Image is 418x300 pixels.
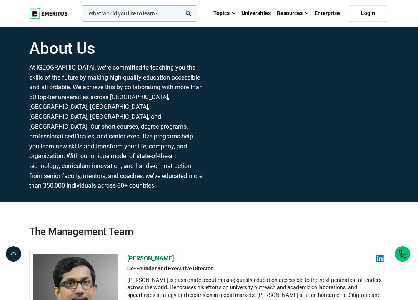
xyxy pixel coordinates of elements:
[29,39,205,58] h1: About Us
[29,63,205,191] p: At [GEOGRAPHIC_DATA], we're committed to teaching you the skills of the future by making high-qua...
[127,265,384,273] h2: Co-Founder and Executive Director
[29,202,389,238] h2: The Management Team
[376,255,384,262] img: linkedin.png
[82,5,197,22] input: woocommerce-product-search-field-0
[127,254,384,263] h2: [PERSON_NAME]
[214,58,389,180] iframe: YouTube video player
[347,5,389,22] a: Login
